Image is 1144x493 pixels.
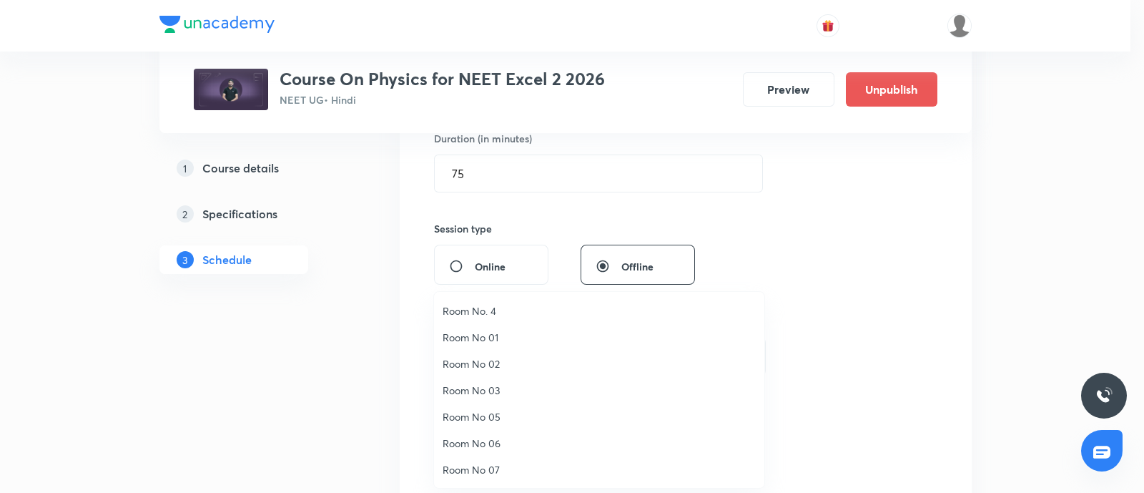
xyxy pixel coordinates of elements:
span: Room No. 4 [443,303,756,318]
span: Room No 07 [443,462,756,477]
span: Room No 06 [443,436,756,451]
span: Room No 05 [443,409,756,424]
span: Room No 02 [443,356,756,371]
span: Room No 01 [443,330,756,345]
span: Room No 03 [443,383,756,398]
